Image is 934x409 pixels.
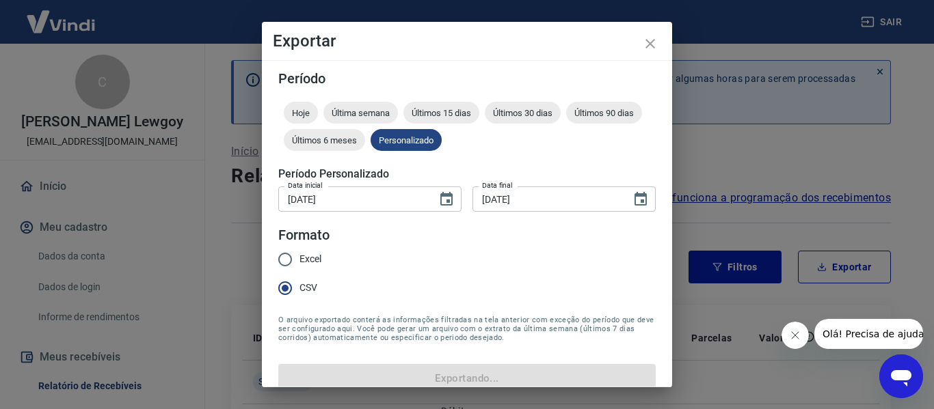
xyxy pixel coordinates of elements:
input: DD/MM/YYYY [472,186,622,212]
iframe: Fechar mensagem [782,322,809,349]
h5: Período Personalizado [278,167,656,181]
span: CSV [299,281,317,295]
iframe: Botão para abrir a janela de mensagens [879,354,923,398]
button: Choose date, selected date is 22 de set de 2025 [627,186,654,213]
span: Últimos 90 dias [566,108,642,118]
span: Personalizado [371,135,442,145]
span: Últimos 6 meses [284,135,365,145]
legend: Formato [278,225,330,245]
span: Olá! Precisa de ajuda? [8,10,115,20]
iframe: Mensagem da empresa [814,319,923,349]
h4: Exportar [273,33,661,49]
div: Última semana [323,102,398,124]
div: Personalizado [371,129,442,151]
button: Choose date, selected date is 19 de set de 2025 [433,186,460,213]
input: DD/MM/YYYY [278,186,427,212]
div: Últimos 15 dias [403,102,479,124]
span: Excel [299,252,321,266]
div: Últimos 30 dias [485,102,561,124]
span: Últimos 15 dias [403,108,479,118]
span: Últimos 30 dias [485,108,561,118]
span: O arquivo exportado conterá as informações filtradas na tela anterior com exceção do período que ... [278,315,656,342]
span: Hoje [284,108,318,118]
h5: Período [278,72,656,85]
div: Últimos 6 meses [284,129,365,151]
span: Última semana [323,108,398,118]
button: close [634,27,667,60]
label: Data final [482,180,513,191]
div: Hoje [284,102,318,124]
div: Últimos 90 dias [566,102,642,124]
label: Data inicial [288,180,323,191]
